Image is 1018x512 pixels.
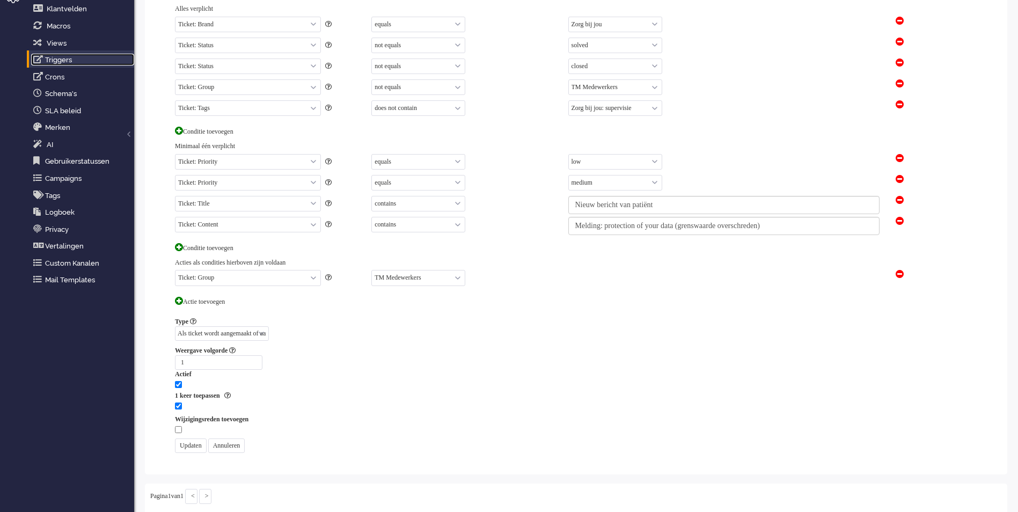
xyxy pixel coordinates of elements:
span: 1 [180,492,184,500]
a: Privacy [31,223,134,235]
a: Campaigns [31,172,134,184]
span: Alles verplicht [175,5,213,12]
input: < [185,489,197,503]
span: AI [47,141,53,149]
div: Conditie toevoegen [170,238,977,258]
a: Klantvelden [31,3,134,14]
a: Macros [31,20,134,32]
input: > [199,489,211,503]
span: Macros [47,22,70,30]
i: Volgorde van de trigger, hoe lager het getal, hoe eerder hij wordt afgevuurd. [229,347,236,354]
a: Logboek [31,206,134,218]
a: Mail Templates [31,274,134,286]
strong: Type [175,318,188,325]
div: Conditie toevoegen [170,121,977,142]
strong: Actief [175,370,192,378]
a: Schema's [31,87,134,99]
input: Updaten [175,438,207,453]
span: Acties als condities hierboven zijn voldaan [175,259,285,266]
b: Wijzigingsreden toevoegen [175,415,248,423]
a: Tags [31,189,134,201]
span: Minimaal één verplicht [175,142,235,150]
a: Custom Kanalen [31,257,134,269]
a: Merken [31,121,134,133]
a: Ai [31,138,134,150]
a: Crons [31,71,134,83]
i: Trigger als het ticket wordt gemaakt, aangepast (nieuw inkomend of uitgaand bericht) of beide. [190,318,196,325]
a: SLA beleid [31,105,134,116]
a: Triggers [31,54,134,65]
a: Views [31,37,134,49]
strong: Weergave volgorde [175,347,228,354]
a: Gebruikerstatussen [31,155,134,167]
b: 1 keer toepassen [175,392,220,399]
div: Actie toevoegen [170,291,977,312]
a: Vertalingen [31,240,134,252]
input: Annuleren [208,438,245,453]
span: 1 [168,492,171,500]
span: Views [47,39,67,47]
span: Klantvelden [47,5,87,13]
